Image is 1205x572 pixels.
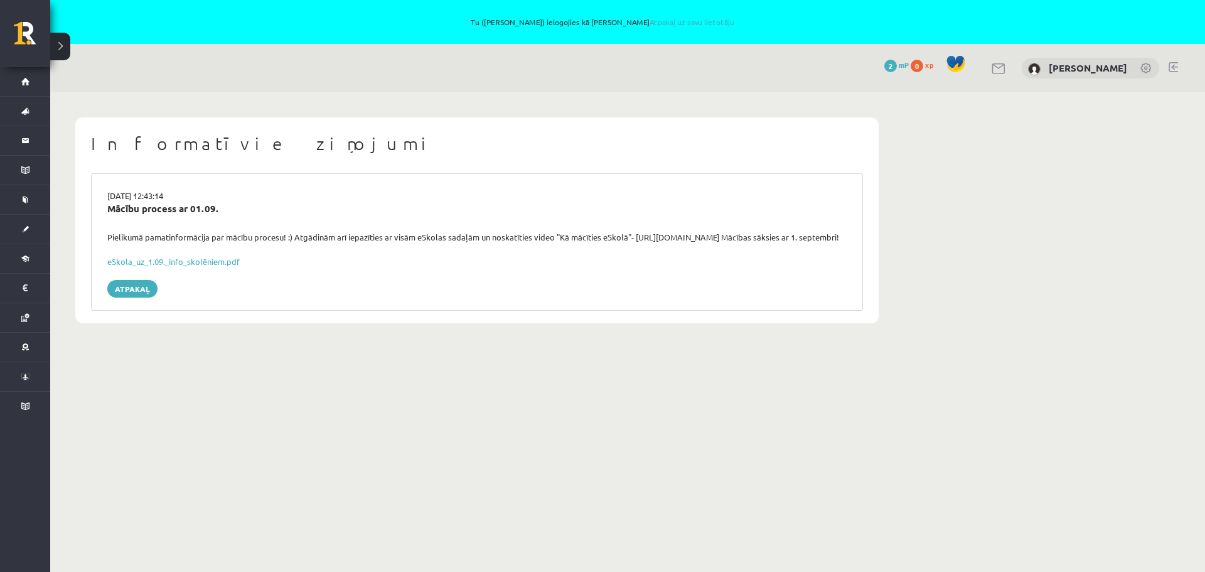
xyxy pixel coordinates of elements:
div: Mācību process ar 01.09. [107,202,847,216]
span: mP [899,60,909,70]
a: Atpakaļ uz savu lietotāju [650,17,734,27]
a: Rīgas 1. Tālmācības vidusskola [14,22,50,53]
a: eSkola_uz_1.09._info_skolēniem.pdf [107,256,240,267]
a: 2 mP [884,60,909,70]
a: Atpakaļ [107,280,158,298]
a: [PERSON_NAME] [1049,62,1127,74]
span: Tu ([PERSON_NAME]) ielogojies kā [PERSON_NAME] [120,18,1084,26]
div: Pielikumā pamatinformācija par mācību procesu! :) Atgādinām arī iepazīties ar visām eSkolas sadaļ... [98,231,856,244]
img: Angelisa Kuzņecova [1028,63,1041,75]
span: 0 [911,60,923,72]
span: xp [925,60,933,70]
h1: Informatīvie ziņojumi [91,133,863,154]
a: 0 xp [911,60,940,70]
span: 2 [884,60,897,72]
div: [DATE] 12:43:14 [98,190,856,202]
